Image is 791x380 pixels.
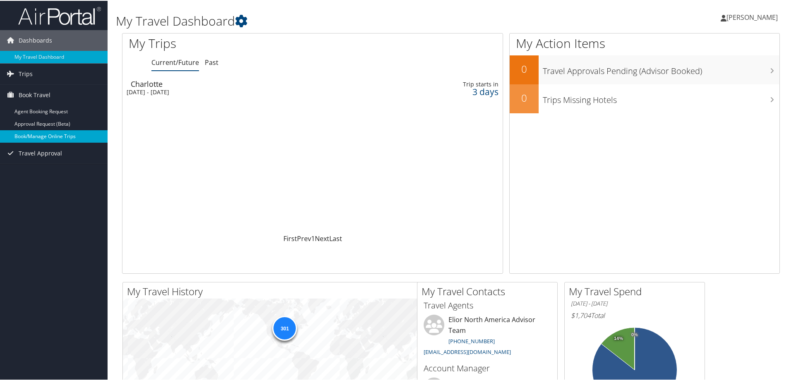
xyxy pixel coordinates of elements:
[419,314,555,358] li: Elior North America Advisor Team
[416,87,499,95] div: 3 days
[424,347,511,355] a: [EMAIL_ADDRESS][DOMAIN_NAME]
[205,57,218,66] a: Past
[422,284,557,298] h2: My Travel Contacts
[131,79,370,87] div: Charlotte
[272,315,297,340] div: 301
[19,142,62,163] span: Travel Approval
[510,90,539,104] h2: 0
[726,12,778,21] span: [PERSON_NAME]
[543,60,779,76] h3: Travel Approvals Pending (Advisor Booked)
[424,299,551,311] h3: Travel Agents
[571,310,698,319] h6: Total
[569,284,705,298] h2: My Travel Spend
[19,29,52,50] span: Dashboards
[19,84,50,105] span: Book Travel
[329,233,342,242] a: Last
[448,337,495,344] a: [PHONE_NUMBER]
[283,233,297,242] a: First
[424,362,551,373] h3: Account Manager
[315,233,329,242] a: Next
[116,12,563,29] h1: My Travel Dashboard
[510,55,779,84] a: 0Travel Approvals Pending (Advisor Booked)
[416,80,499,87] div: Trip starts in
[18,5,101,25] img: airportal-logo.png
[614,335,623,340] tspan: 14%
[631,332,638,337] tspan: 0%
[127,284,556,298] h2: My Travel History
[721,4,786,29] a: [PERSON_NAME]
[571,310,591,319] span: $1,704
[510,34,779,51] h1: My Action Items
[129,34,338,51] h1: My Trips
[510,61,539,75] h2: 0
[127,88,366,95] div: [DATE] - [DATE]
[297,233,311,242] a: Prev
[151,57,199,66] a: Current/Future
[543,89,779,105] h3: Trips Missing Hotels
[510,84,779,112] a: 0Trips Missing Hotels
[571,299,698,307] h6: [DATE] - [DATE]
[311,233,315,242] a: 1
[19,63,33,84] span: Trips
